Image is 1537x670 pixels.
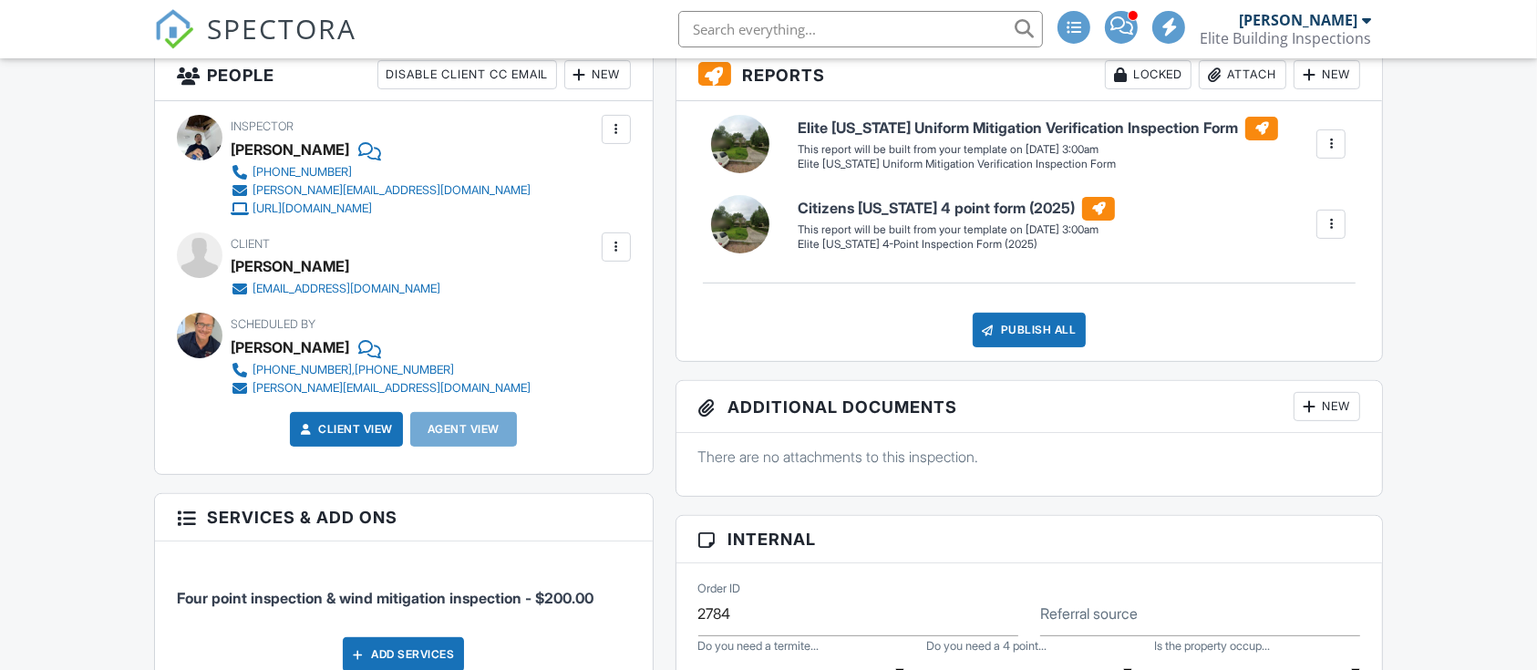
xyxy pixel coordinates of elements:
h3: People [155,49,653,101]
div: Elite [US_STATE] 4-Point Inspection Form (2025) [798,237,1115,253]
span: Four point inspection & wind mitigation inspection - $200.00 [177,589,593,607]
div: [URL][DOMAIN_NAME] [253,201,372,216]
div: Elite Building Inspections [1200,29,1371,47]
p: There are no attachments to this inspection. [698,447,1361,467]
div: Locked [1105,60,1191,89]
h3: Additional Documents [676,381,1383,433]
div: New [564,60,631,89]
h3: Reports [676,49,1383,101]
h6: Elite [US_STATE] Uniform Mitigation Verification Inspection Form [798,117,1278,140]
a: [PERSON_NAME][EMAIL_ADDRESS][DOMAIN_NAME] [231,379,531,397]
li: Service: Four point inspection & wind mitigation inspection [177,555,631,623]
div: [PERSON_NAME][EMAIL_ADDRESS][DOMAIN_NAME] [253,381,531,396]
a: [PHONE_NUMBER] [231,163,531,181]
span: Scheduled By [231,317,315,331]
a: [PHONE_NUMBER],[PHONE_NUMBER] [231,361,531,379]
input: Search everything... [678,11,1043,47]
div: [PERSON_NAME] [231,253,349,280]
a: [URL][DOMAIN_NAME] [231,200,531,218]
div: This report will be built from your template on [DATE] 3:00am [798,222,1115,237]
h6: Citizens [US_STATE] 4 point form (2025) [798,197,1115,221]
div: [PHONE_NUMBER],[PHONE_NUMBER] [253,363,454,377]
label: Referral source [1040,603,1138,624]
div: New [1294,60,1360,89]
span: Inspector [231,119,294,133]
a: [EMAIL_ADDRESS][DOMAIN_NAME] [231,280,440,298]
a: SPECTORA [154,25,356,63]
div: [PERSON_NAME][EMAIL_ADDRESS][DOMAIN_NAME] [253,183,531,198]
label: Do you need a termite Inspection? [698,638,820,655]
div: Attach [1199,60,1286,89]
h3: Services & Add ons [155,494,653,541]
span: Client [231,237,270,251]
div: This report will be built from your template on [DATE] 3:00am [798,142,1278,157]
a: [PERSON_NAME][EMAIL_ADDRESS][DOMAIN_NAME] [231,181,531,200]
div: New [1294,392,1360,421]
label: Is the property occupied or vacant [1154,638,1270,655]
a: Client View [296,420,393,438]
span: SPECTORA [207,9,356,47]
div: [PERSON_NAME] [231,136,349,163]
label: Order ID [698,581,741,597]
div: Elite [US_STATE] Uniform Mitigation Verification Inspection Form [798,157,1278,172]
img: The Best Home Inspection Software - Spectora [154,9,194,49]
h3: Internal [676,516,1383,563]
label: Do you need a 4 point inspection? (Usually 20 yrs or older) [926,638,1047,655]
div: Disable Client CC Email [377,60,557,89]
div: [EMAIL_ADDRESS][DOMAIN_NAME] [253,282,440,296]
div: [PHONE_NUMBER] [253,165,352,180]
div: [PERSON_NAME] [231,334,349,361]
div: [PERSON_NAME] [1239,11,1357,29]
div: Publish All [973,313,1087,347]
